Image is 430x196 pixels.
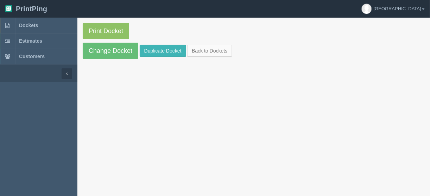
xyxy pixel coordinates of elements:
img: logo-3e63b451c926e2ac314895c53de4908e5d424f24456219fb08d385ab2e579770.png [5,5,12,12]
a: Back to Dockets [187,45,232,57]
img: avatar_default-7531ab5dedf162e01f1e0bb0964e6a185e93c5c22dfe317fb01d7f8cd2b1632c.jpg [362,4,372,14]
a: Duplicate Docket [140,45,186,57]
a: Change Docket [83,43,138,59]
span: Dockets [19,23,38,28]
span: Customers [19,54,45,59]
span: Estimates [19,38,42,44]
a: Print Docket [83,23,129,39]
